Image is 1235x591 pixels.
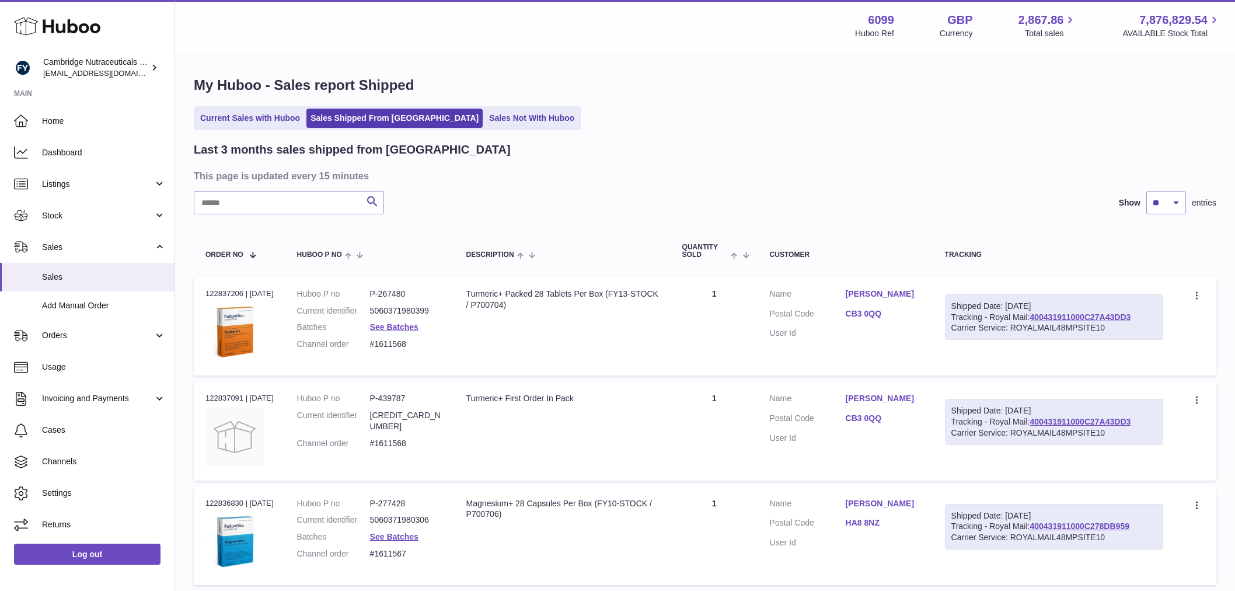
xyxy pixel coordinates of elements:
[846,288,922,300] a: [PERSON_NAME]
[770,413,846,427] dt: Postal Code
[43,57,148,79] div: Cambridge Nutraceuticals Ltd
[42,361,166,373] span: Usage
[297,498,370,509] dt: Huboo P no
[42,242,153,253] span: Sales
[205,393,274,404] div: 122837091 | [DATE]
[1030,312,1131,322] a: 400431911000C27A43DD3
[306,109,483,128] a: Sales Shipped From [GEOGRAPHIC_DATA]
[770,393,846,407] dt: Name
[671,486,758,585] td: 1
[951,510,1157,522] div: Shipped Date: [DATE]
[14,544,161,565] a: Log out
[770,308,846,322] dt: Postal Code
[196,109,304,128] a: Current Sales with Huboo
[770,433,846,444] dt: User Id
[42,272,166,283] span: Sales
[951,301,1157,312] div: Shipped Date: [DATE]
[1018,12,1077,39] a: 2,867.86 Total sales
[370,322,418,332] a: See Batches
[370,498,443,509] dd: P-277428
[205,498,274,509] div: 122836830 | [DATE]
[370,305,443,317] dd: 5060371980399
[42,330,153,341] span: Orders
[297,322,370,333] dt: Batches
[297,410,370,432] dt: Current identifier
[947,12,972,28] strong: GBP
[194,142,511,158] h2: Last 3 months sales shipped from [GEOGRAPHIC_DATA]
[770,517,846,531] dt: Postal Code
[205,408,264,466] img: no-photo.jpg
[205,512,264,571] img: 1619447755.png
[205,288,274,299] div: 122837206 | [DATE]
[370,514,443,526] dd: 5060371980306
[42,210,153,221] span: Stock
[1122,28,1221,39] span: AVAILABLE Stock Total
[770,498,846,512] dt: Name
[466,498,659,520] div: Magnesium+ 28 Capsules Per Box (FY10-STOCK / P700706)
[297,305,370,317] dt: Current identifier
[770,328,846,339] dt: User Id
[370,393,443,404] dd: P-439787
[1122,12,1221,39] a: 7,876,829.54 AVAILABLE Stock Total
[297,438,370,449] dt: Channel order
[370,532,418,541] a: See Batches
[1139,12,1208,28] span: 7,876,829.54
[945,399,1163,445] div: Tracking - Royal Mail:
[466,393,659,404] div: Turmeric+ First Order In Pack
[945,294,1163,340] div: Tracking - Royal Mail:
[43,68,172,78] span: [EMAIL_ADDRESS][DOMAIN_NAME]
[868,12,894,28] strong: 6099
[940,28,973,39] div: Currency
[194,169,1213,182] h3: This page is updated every 15 minutes
[42,147,166,158] span: Dashboard
[682,244,728,259] span: Quantity Sold
[671,381,758,480] td: 1
[485,109,578,128] a: Sales Not With Huboo
[14,59,32,77] img: internalAdmin-6099@internal.huboo.com
[297,531,370,543] dt: Batches
[370,410,443,432] dd: [CREDIT_CARD_NUMBER]
[42,300,166,311] span: Add Manual Order
[770,288,846,303] dt: Name
[297,251,342,259] span: Huboo P no
[951,532,1157,543] div: Carrier Service: ROYALMAIL48MPSITE10
[1030,417,1131,426] a: 400431911000C27A43DD3
[42,393,153,404] span: Invoicing and Payments
[846,498,922,509] a: [PERSON_NAME]
[297,339,370,350] dt: Channel order
[1018,12,1064,28] span: 2,867.86
[370,339,443,350] dd: #1611568
[42,456,166,467] span: Channels
[42,425,166,436] span: Cases
[770,537,846,548] dt: User Id
[1192,197,1216,208] span: entries
[42,519,166,530] span: Returns
[42,116,166,127] span: Home
[297,393,370,404] dt: Huboo P no
[1025,28,1077,39] span: Total sales
[194,76,1216,95] h1: My Huboo - Sales report Shipped
[205,303,264,361] img: 60991619191506.png
[846,308,922,319] a: CB3 0QQ
[846,393,922,404] a: [PERSON_NAME]
[297,514,370,526] dt: Current identifier
[370,548,443,559] dd: #1611567
[42,488,166,499] span: Settings
[855,28,894,39] div: Huboo Ref
[370,288,443,300] dd: P-267480
[671,277,758,376] td: 1
[951,322,1157,333] div: Carrier Service: ROYALMAIL48MPSITE10
[770,251,922,259] div: Customer
[846,517,922,529] a: HA8 8NZ
[370,438,443,449] dd: #1611568
[951,427,1157,439] div: Carrier Service: ROYALMAIL48MPSITE10
[297,548,370,559] dt: Channel order
[1030,522,1129,531] a: 400431911000C278DB959
[945,504,1163,550] div: Tracking - Royal Mail:
[951,405,1157,416] div: Shipped Date: [DATE]
[466,288,659,311] div: Turmeric+ Packed 28 Tablets Per Box (FY13-STOCK / P700704)
[1119,197,1140,208] label: Show
[297,288,370,300] dt: Huboo P no
[466,251,514,259] span: Description
[42,179,153,190] span: Listings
